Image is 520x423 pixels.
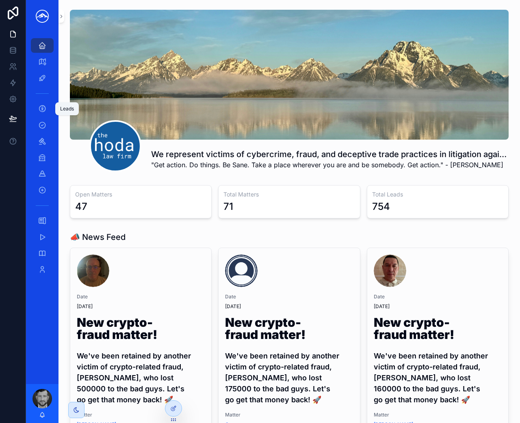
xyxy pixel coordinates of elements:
[374,316,502,344] h1: New crypto-fraud matter!
[77,412,205,418] span: Matter
[151,160,509,170] span: "Get action. Do things. Be Sane. Take a place wherever you are and be somebody. Get action." - [P...
[374,303,502,310] span: [DATE]
[60,106,74,112] div: Leads
[225,303,353,310] span: [DATE]
[374,412,502,418] span: Matter
[372,190,503,199] h3: Total Leads
[26,32,58,287] div: scrollable content
[225,412,353,418] span: Matter
[225,350,353,405] h4: We've been retained by another victim of crypto-related fraud, [PERSON_NAME], who lost 175000 to ...
[70,231,126,243] h1: 📣 News Feed
[223,190,355,199] h3: Total Matters
[32,10,52,23] img: App logo
[77,316,205,344] h1: New crypto-fraud matter!
[151,149,509,160] h1: We represent victims of cybercrime, fraud, and deceptive trade practices in litigation against wr...
[77,350,205,405] h4: We've been retained by another victim of crypto-related fraud, [PERSON_NAME], who lost 500000 to ...
[75,200,87,213] div: 47
[374,350,502,405] h4: We've been retained by another victim of crypto-related fraud, [PERSON_NAME], who lost 160000 to ...
[77,294,205,300] span: Date
[75,190,206,199] h3: Open Matters
[374,294,502,300] span: Date
[223,200,233,213] div: 71
[225,316,353,344] h1: New crypto-fraud matter!
[225,294,353,300] span: Date
[77,303,205,310] span: [DATE]
[372,200,390,213] div: 754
